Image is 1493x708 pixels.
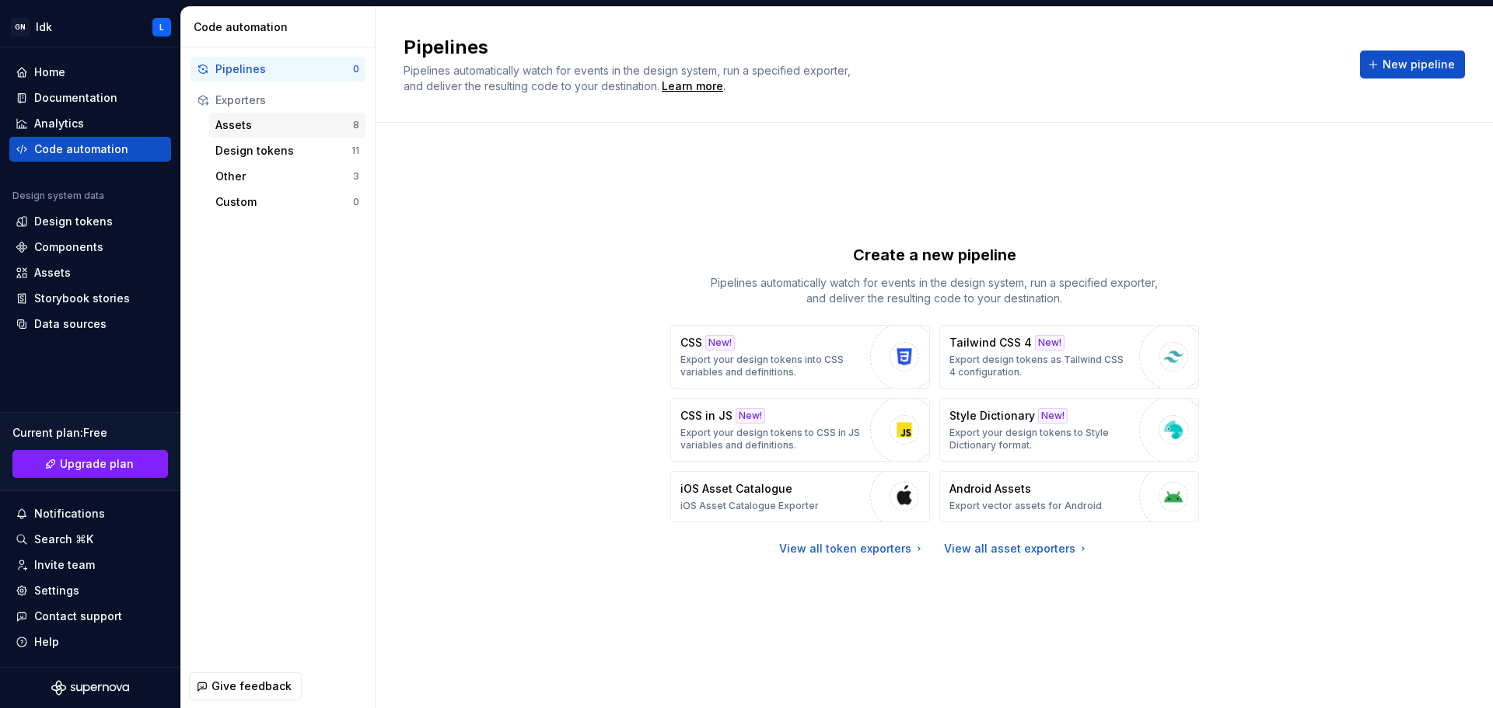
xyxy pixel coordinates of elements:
button: New pipeline [1360,51,1465,78]
div: 8 [353,119,359,131]
div: Invite team [34,557,95,573]
div: Contact support [34,609,122,624]
div: Idk [36,19,52,35]
span: Pipelines automatically watch for events in the design system, run a specified exporter, and deli... [404,64,854,92]
p: Android Assets [949,481,1031,497]
p: Create a new pipeline [853,244,1016,266]
a: Documentation [9,85,171,110]
div: Design system data [12,190,104,202]
div: 11 [351,145,359,157]
button: Notifications [9,501,171,526]
div: Search ⌘K [34,532,93,547]
div: New! [736,408,765,424]
button: Contact support [9,604,171,629]
div: Pipelines [215,61,353,77]
div: Assets [215,117,353,133]
span: Give feedback [212,678,292,694]
div: Assets [34,265,71,281]
div: Components [34,239,103,255]
div: 3 [353,170,359,183]
a: View all token exporters [779,541,925,556]
span: . [659,81,726,92]
button: CSSNew!Export your design tokens into CSS variables and definitions. [670,325,930,389]
div: Current plan : Free [12,425,168,441]
h2: Pipelines [404,35,1341,60]
button: CSS in JSNew!Export your design tokens to CSS in JS variables and definitions. [670,398,930,462]
p: Export your design tokens to CSS in JS variables and definitions. [680,427,862,452]
p: CSS [680,335,702,351]
button: Style DictionaryNew!Export your design tokens to Style Dictionary format. [939,398,1199,462]
div: New! [705,335,735,351]
button: Assets8 [209,113,365,138]
a: Design tokens [9,209,171,234]
div: Analytics [34,116,84,131]
a: Learn more [662,78,723,94]
div: Design tokens [34,214,113,229]
a: Data sources [9,312,171,337]
p: Export your design tokens to Style Dictionary format. [949,427,1131,452]
p: iOS Asset Catalogue [680,481,792,497]
button: Search ⌘K [9,527,171,552]
button: Pipelines0 [191,57,365,82]
button: Android AssetsExport vector assets for Android [939,471,1199,522]
div: Settings [34,583,79,598]
div: 0 [353,196,359,208]
button: GNIdkL [3,10,177,44]
a: Home [9,60,171,85]
p: Style Dictionary [949,408,1035,424]
button: iOS Asset CatalogueiOS Asset Catalogue Exporter [670,471,930,522]
div: Custom [215,194,353,210]
div: New! [1035,335,1065,351]
p: CSS in JS [680,408,733,424]
svg: Supernova Logo [51,680,129,696]
p: Export design tokens as Tailwind CSS 4 configuration. [949,354,1131,378]
a: Settings [9,578,171,603]
a: Components [9,235,171,260]
p: Pipelines automatically watch for events in the design system, run a specified exporter, and deli... [701,275,1168,306]
div: Code automation [194,19,369,35]
button: Other3 [209,164,365,189]
a: View all asset exporters [944,541,1089,556]
p: iOS Asset Catalogue Exporter [680,500,819,512]
button: Custom0 [209,190,365,214]
div: Data sources [34,316,107,332]
button: Give feedback [189,672,302,700]
div: Design tokens [215,143,351,159]
a: Storybook stories [9,286,171,311]
span: New pipeline [1383,57,1455,72]
div: New! [1038,408,1068,424]
div: Notifications [34,506,105,521]
div: Documentation [34,90,117,106]
button: Tailwind CSS 4New!Export design tokens as Tailwind CSS 4 configuration. [939,325,1199,389]
div: GN [11,18,30,37]
button: Design tokens11 [209,138,365,163]
div: 0 [353,63,359,75]
div: Help [34,634,59,650]
div: L [159,21,164,33]
span: Upgrade plan [60,456,134,472]
button: Help [9,630,171,654]
p: Tailwind CSS 4 [949,335,1032,351]
p: Export your design tokens into CSS variables and definitions. [680,354,862,378]
a: Assets [9,260,171,285]
a: Upgrade plan [12,450,168,478]
a: Invite team [9,553,171,577]
a: Code automation [9,137,171,162]
div: Exporters [215,92,359,108]
div: Code automation [34,141,128,157]
div: Other [215,169,353,184]
div: Storybook stories [34,291,130,306]
p: Export vector assets for Android [949,500,1102,512]
a: Analytics [9,111,171,136]
div: Home [34,65,65,80]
